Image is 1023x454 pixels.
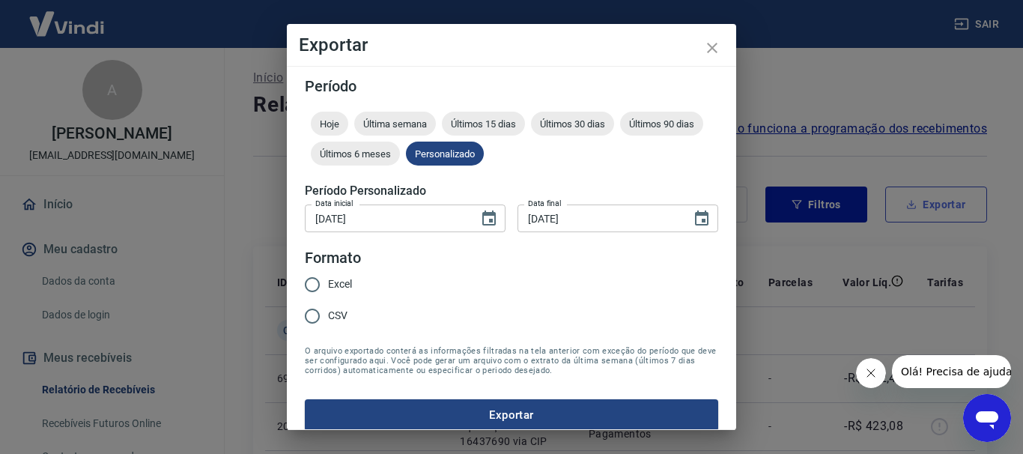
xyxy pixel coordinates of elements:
[328,308,347,324] span: CSV
[620,112,703,136] div: Últimos 90 dias
[406,148,484,160] span: Personalizado
[442,112,525,136] div: Últimos 15 dias
[531,112,614,136] div: Últimos 30 dias
[687,204,717,234] button: Choose date, selected date is 24 de set de 2025
[442,118,525,130] span: Últimos 15 dias
[963,394,1011,442] iframe: Botão para abrir a janela de mensagens
[311,142,400,166] div: Últimos 6 meses
[354,112,436,136] div: Última semana
[305,184,718,199] h5: Período Personalizado
[892,355,1011,388] iframe: Mensagem da empresa
[517,205,681,232] input: DD/MM/YYYY
[354,118,436,130] span: Última semana
[9,10,126,22] span: Olá! Precisa de ajuda?
[305,79,718,94] h5: Período
[328,276,352,292] span: Excel
[299,36,724,54] h4: Exportar
[311,118,348,130] span: Hoje
[528,198,562,209] label: Data final
[856,358,886,388] iframe: Fechar mensagem
[531,118,614,130] span: Últimos 30 dias
[474,204,504,234] button: Choose date, selected date is 1 de set de 2025
[311,112,348,136] div: Hoje
[305,247,361,269] legend: Formato
[406,142,484,166] div: Personalizado
[305,399,718,431] button: Exportar
[315,198,353,209] label: Data inicial
[694,30,730,66] button: close
[305,346,718,375] span: O arquivo exportado conterá as informações filtradas na tela anterior com exceção do período que ...
[305,205,468,232] input: DD/MM/YYYY
[311,148,400,160] span: Últimos 6 meses
[620,118,703,130] span: Últimos 90 dias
